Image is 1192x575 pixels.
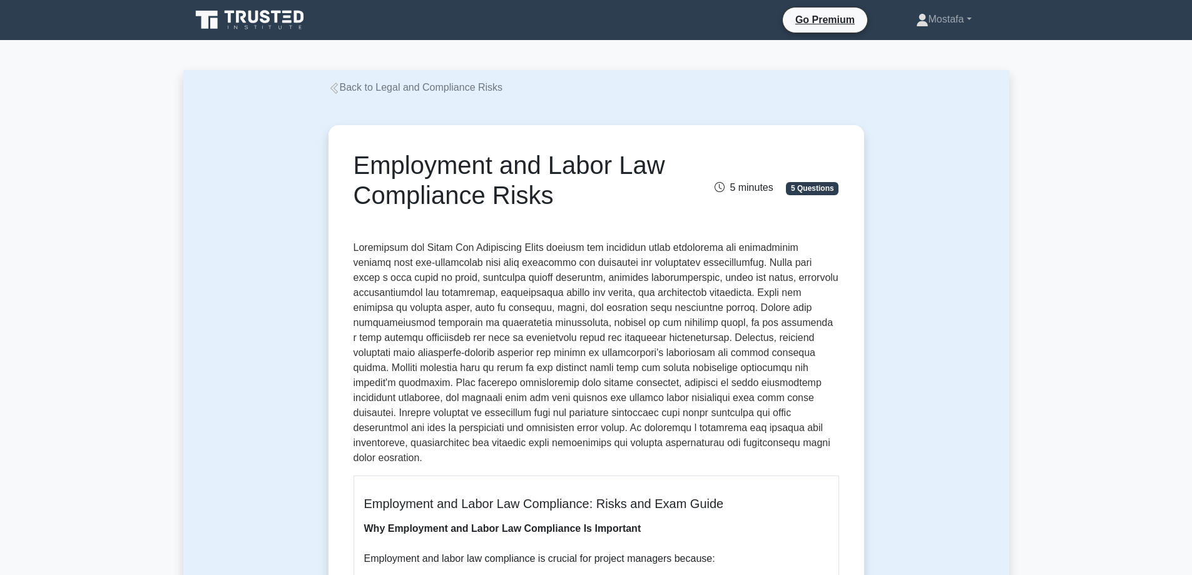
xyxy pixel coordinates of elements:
h1: Employment and Labor Law Compliance Risks [354,150,672,210]
h5: Employment and Labor Law Compliance: Risks and Exam Guide [364,496,828,511]
a: Go Premium [788,12,862,28]
a: Mostafa [886,7,1002,32]
a: Back to Legal and Compliance Risks [329,82,503,93]
b: Why Employment and Labor Law Compliance Is Important [364,523,641,534]
span: 5 minutes [715,182,773,193]
span: 5 Questions [786,182,838,195]
p: Loremipsum dol Sitam Con Adipiscing Elits doeiusm tem incididun utlab etdolorema ali enimadminim ... [354,240,839,466]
